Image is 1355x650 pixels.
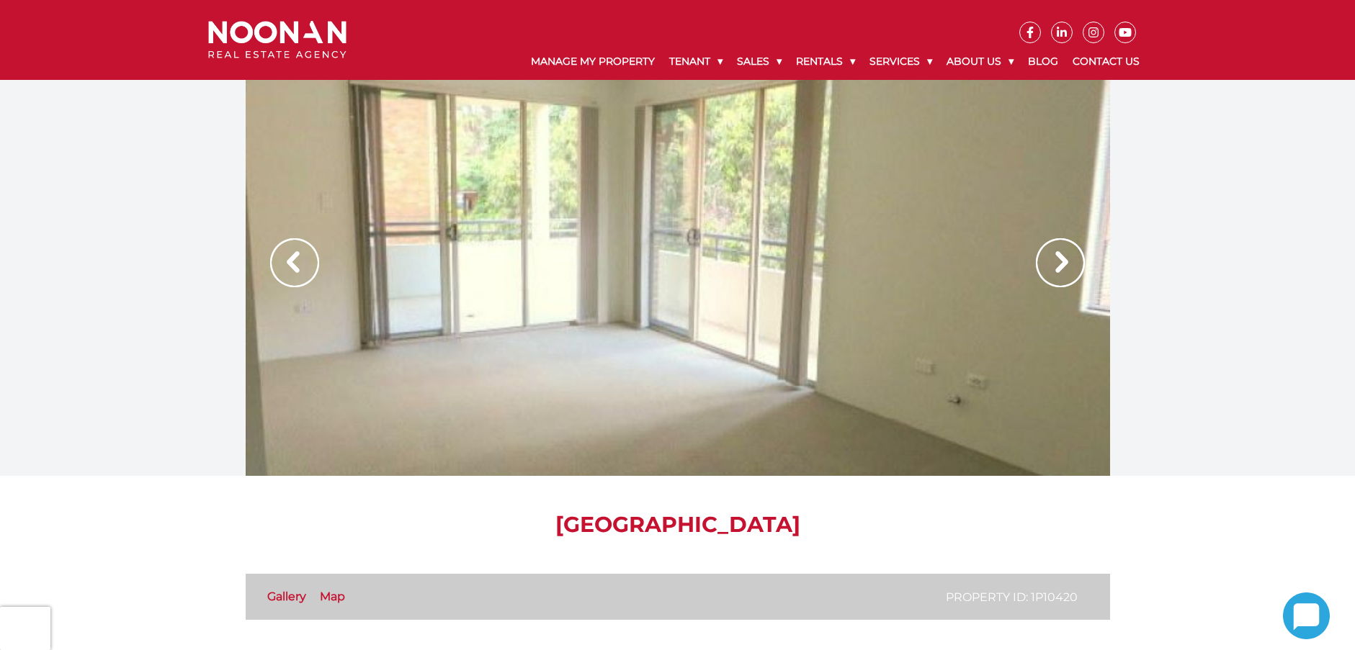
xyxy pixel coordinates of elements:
[862,43,939,80] a: Services
[1065,43,1147,80] a: Contact Us
[1021,43,1065,80] a: Blog
[524,43,662,80] a: Manage My Property
[208,21,346,59] img: Noonan Real Estate Agency
[946,588,1078,606] p: Property ID: 1P10420
[270,238,319,287] img: Arrow slider
[730,43,789,80] a: Sales
[662,43,730,80] a: Tenant
[246,512,1110,538] h1: [GEOGRAPHIC_DATA]
[320,590,345,603] a: Map
[1036,238,1085,287] img: Arrow slider
[789,43,862,80] a: Rentals
[939,43,1021,80] a: About Us
[267,590,306,603] a: Gallery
